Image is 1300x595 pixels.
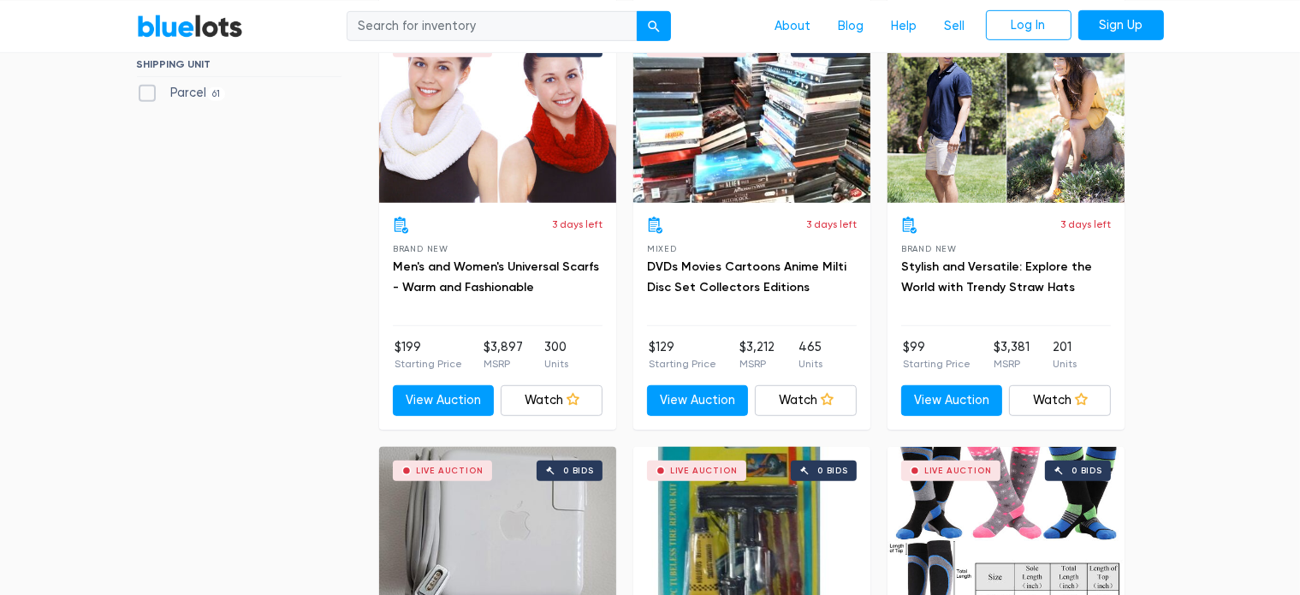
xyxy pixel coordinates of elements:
span: 61 [207,87,226,101]
div: 0 bids [1071,467,1102,475]
a: View Auction [901,385,1003,416]
span: Mixed [647,244,677,253]
li: 465 [798,338,822,372]
p: Starting Price [395,356,462,372]
a: Sell [931,9,979,42]
a: DVDs Movies Cartoons Anime Milti Disc Set Collectors Editions [647,259,846,295]
div: Live Auction [924,467,992,475]
span: Brand New [901,244,957,253]
a: Help [878,9,931,42]
li: 300 [544,338,568,372]
a: Live Auction 0 bids [633,23,870,203]
a: Blog [825,9,878,42]
a: BlueLots [137,13,243,38]
a: View Auction [393,385,495,416]
h6: SHIPPING UNIT [137,58,341,77]
a: Watch [501,385,603,416]
a: View Auction [647,385,749,416]
span: Brand New [393,244,448,253]
a: About [762,9,825,42]
p: Units [798,356,822,372]
div: Live Auction [670,467,738,475]
li: $3,381 [994,338,1030,372]
p: MSRP [484,356,523,372]
div: 0 bids [817,467,848,475]
a: Stylish and Versatile: Explore the World with Trendy Straw Hats [901,259,1092,295]
div: Live Auction [416,467,484,475]
li: $199 [395,338,462,372]
p: Units [1053,356,1077,372]
p: 3 days left [1060,217,1111,232]
p: Starting Price [649,356,716,372]
li: $99 [903,338,971,372]
li: $129 [649,338,716,372]
p: 3 days left [552,217,603,232]
a: Watch [755,385,857,416]
div: 0 bids [563,467,594,475]
p: Units [544,356,568,372]
p: Starting Price [903,356,971,372]
input: Search for inventory [347,10,638,41]
a: Men's and Women's Universal Scarfs - Warm and Fashionable [393,259,599,295]
a: Sign Up [1078,9,1164,40]
li: $3,212 [739,338,775,372]
li: 201 [1053,338,1077,372]
li: $3,897 [484,338,523,372]
a: Live Auction 0 bids [379,23,616,203]
a: Log In [986,9,1071,40]
p: MSRP [739,356,775,372]
p: MSRP [994,356,1030,372]
a: Live Auction 0 bids [887,23,1125,203]
a: Watch [1009,385,1111,416]
label: Parcel [137,84,226,103]
p: 3 days left [806,217,857,232]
